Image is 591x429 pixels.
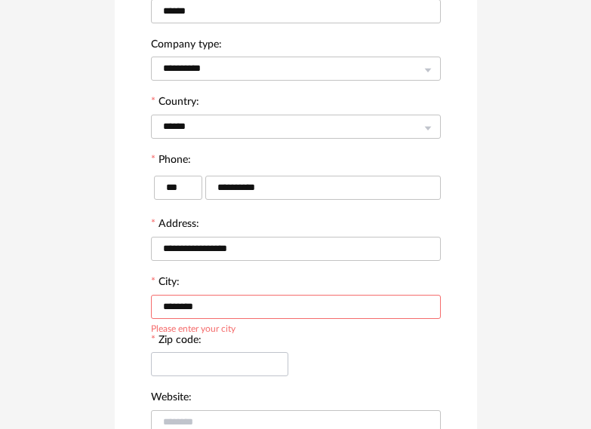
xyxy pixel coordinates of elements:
[151,39,222,53] label: Company type:
[151,277,180,290] label: City:
[151,155,191,168] label: Phone:
[151,97,199,110] label: Country:
[151,321,235,333] div: Please enter your city
[151,219,199,232] label: Address:
[151,392,192,406] label: Website:
[151,335,202,348] label: Zip code:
